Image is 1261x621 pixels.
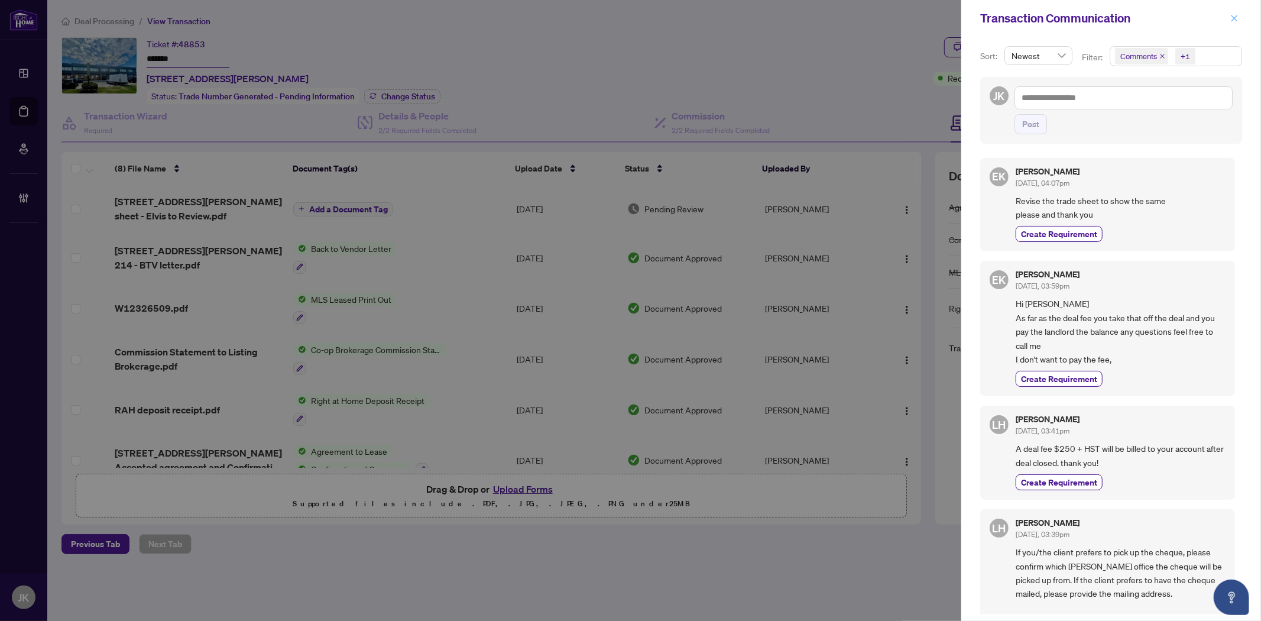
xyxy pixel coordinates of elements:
[1016,282,1069,290] span: [DATE], 03:59pm
[1214,580,1249,615] button: Open asap
[1016,519,1080,527] h5: [PERSON_NAME]
[1115,48,1168,64] span: Comments
[1120,50,1157,62] span: Comments
[1016,442,1226,470] span: A deal fee $250 + HST will be billed to your account after deal closed. thank you!
[1016,415,1080,423] h5: [PERSON_NAME]
[993,168,1006,185] span: EK
[1016,530,1069,539] span: [DATE], 03:39pm
[1016,426,1069,435] span: [DATE], 03:41pm
[1016,167,1080,176] h5: [PERSON_NAME]
[1016,297,1226,366] span: Hi [PERSON_NAME] As far as the deal fee you take that off the deal and you pay the landlord the b...
[1159,53,1165,59] span: close
[1012,47,1065,64] span: Newest
[1016,371,1103,387] button: Create Requirement
[1016,179,1069,187] span: [DATE], 04:07pm
[1014,114,1047,134] button: Post
[1230,14,1239,22] span: close
[1016,270,1080,279] h5: [PERSON_NAME]
[993,520,1006,536] span: LH
[1082,51,1104,64] p: Filter:
[980,50,1000,63] p: Sort:
[980,9,1227,27] div: Transaction Communication
[1021,476,1097,489] span: Create Requirement
[1021,228,1097,240] span: Create Requirement
[993,271,1006,288] span: EK
[1016,194,1226,222] span: Revise the trade sheet to show the same please and thank you
[993,416,1006,433] span: LH
[1181,50,1190,62] div: +1
[1016,474,1103,490] button: Create Requirement
[1016,226,1103,242] button: Create Requirement
[1021,373,1097,385] span: Create Requirement
[994,88,1005,104] span: JK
